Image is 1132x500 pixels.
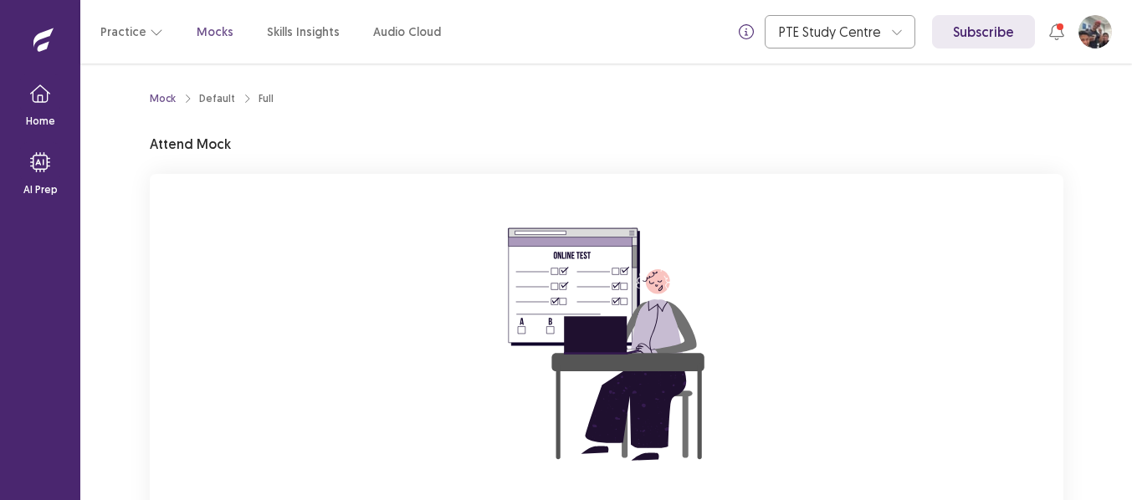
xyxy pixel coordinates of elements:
[150,91,176,106] a: Mock
[1078,15,1112,48] button: User Profile Image
[731,17,761,47] button: info
[100,17,163,47] button: Practice
[23,182,58,197] p: AI Prep
[267,23,340,41] a: Skills Insights
[150,91,274,106] nav: breadcrumb
[456,194,757,495] img: attend-mock
[150,134,231,154] p: Attend Mock
[373,23,441,41] a: Audio Cloud
[779,16,883,48] div: PTE Study Centre
[199,91,235,106] div: Default
[197,23,233,41] a: Mocks
[26,114,55,129] p: Home
[932,15,1035,48] a: Subscribe
[259,91,274,106] div: Full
